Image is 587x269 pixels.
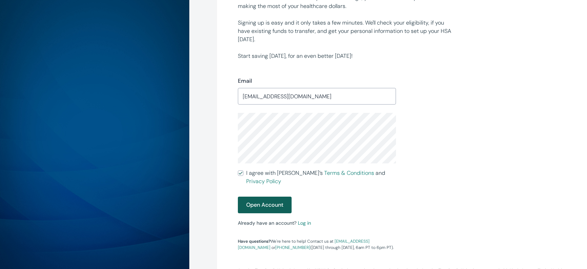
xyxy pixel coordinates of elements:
[238,77,252,85] label: Email
[238,52,451,60] p: Start saving [DATE], for an even better [DATE]!
[246,178,281,185] a: Privacy Policy
[238,197,292,213] button: Open Account
[238,19,451,44] p: Signing up is easy and it only takes a few minutes. We'll check your eligibility, if you have exi...
[275,245,310,250] a: [PHONE_NUMBER]
[238,239,270,244] strong: Have questions?
[324,169,374,177] a: Terms & Conditions
[298,220,311,226] a: Log in
[238,220,311,226] small: Already have an account?
[246,169,396,186] span: I agree with [PERSON_NAME]’s and
[238,238,396,251] p: We're here to help! Contact us at or ([DATE] through [DATE], 6am PT to 6pm PT).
